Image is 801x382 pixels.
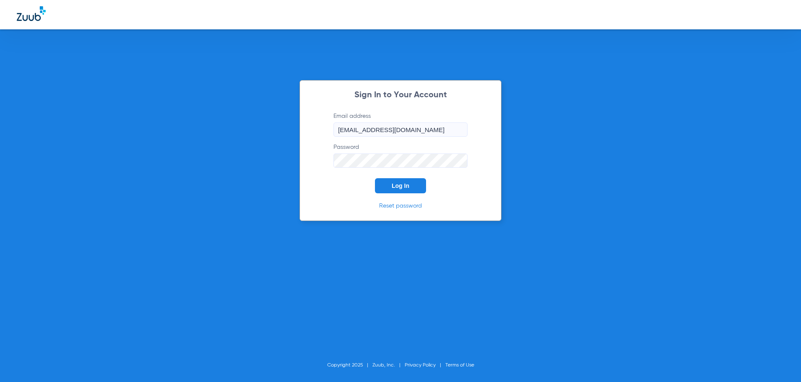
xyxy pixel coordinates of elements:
[445,363,474,368] a: Terms of Use
[333,153,468,168] input: Password
[375,178,426,193] button: Log In
[759,342,801,382] iframe: Chat Widget
[333,122,468,137] input: Email address
[327,361,372,369] li: Copyright 2025
[405,363,436,368] a: Privacy Policy
[379,203,422,209] a: Reset password
[372,361,405,369] li: Zuub, Inc.
[321,91,480,99] h2: Sign In to Your Account
[333,143,468,168] label: Password
[333,112,468,137] label: Email address
[17,6,46,21] img: Zuub Logo
[392,182,409,189] span: Log In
